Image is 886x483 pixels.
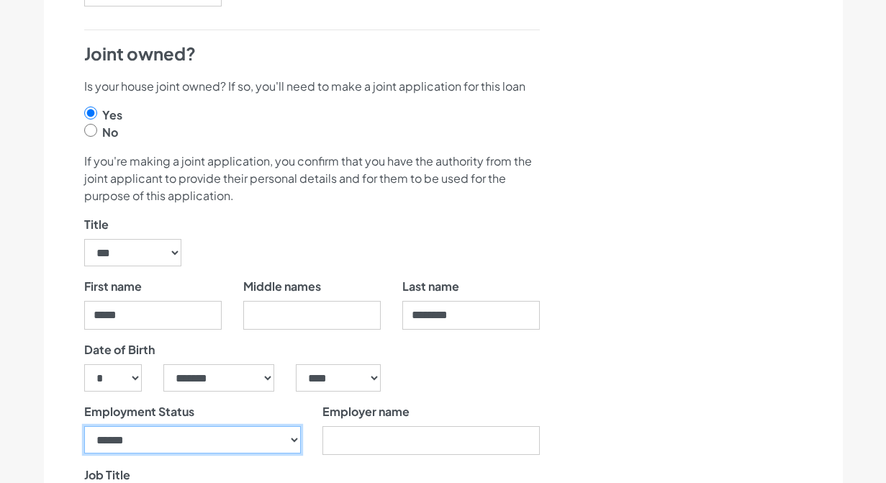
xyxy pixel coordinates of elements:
label: Title [84,216,109,233]
label: Yes [102,107,122,124]
label: Last name [402,278,459,295]
label: No [102,124,118,141]
label: First name [84,278,142,295]
label: Employer name [322,403,410,420]
label: Middle names [243,278,321,295]
p: Is your house joint owned? If so, you'll need to make a joint application for this loan [84,78,540,95]
label: Employment Status [84,403,194,420]
label: Date of Birth [84,341,155,358]
h4: Joint owned? [84,42,540,66]
p: If you're making a joint application, you confirm that you have the authority from the joint appl... [84,153,540,204]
